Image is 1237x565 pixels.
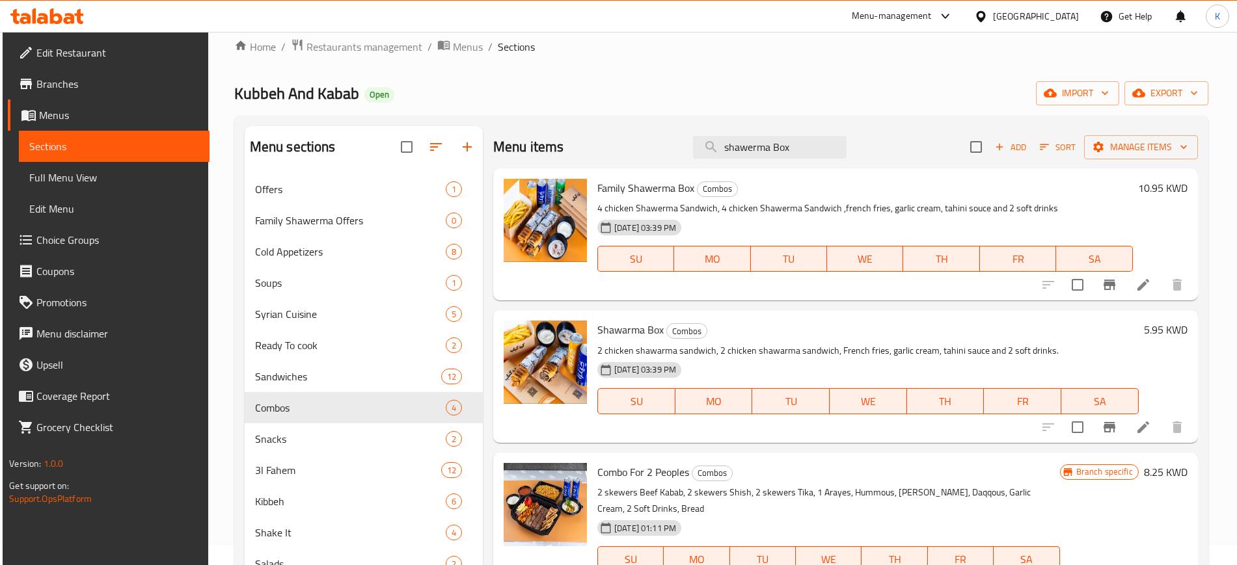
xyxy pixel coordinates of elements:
button: MO [675,388,753,414]
a: Support.OpsPlatform [9,490,92,507]
span: 4 [446,527,461,539]
p: 4 chicken Shawerma Sandwich, 4 chicken Shawerma Sandwich ,french fries, garlic cream, tahini souc... [597,200,1133,217]
a: Upsell [8,349,209,380]
span: FR [989,392,1056,411]
a: Full Menu View [19,162,209,193]
span: Version: [9,455,41,472]
span: FR [985,250,1051,269]
span: MO [681,392,748,411]
button: TH [907,388,985,414]
span: [DATE] 03:39 PM [609,363,681,376]
span: Shake It [255,525,446,540]
span: Branches [36,76,198,92]
span: Select section [962,133,990,161]
div: [GEOGRAPHIC_DATA] [993,9,1079,23]
span: Edit Restaurant [36,45,198,60]
p: 2 chicken shawarma sandwich, 2 chicken shawarma sandwich, French fries, garlic cream, tahini sauc... [597,343,1139,359]
div: items [446,244,462,259]
span: Ready To cook [255,337,446,353]
button: TU [752,388,830,414]
div: Ready To cook2 [245,330,483,361]
div: items [446,306,462,322]
div: Syrian Cuisine5 [245,298,483,330]
div: Combos [255,400,446,415]
button: delete [1162,412,1193,443]
span: [DATE] 01:11 PM [609,522,681,534]
div: items [446,275,462,291]
span: Soups [255,275,446,291]
span: 2 [446,339,461,352]
a: Sections [19,131,209,162]
span: Combos [698,181,737,196]
a: Branches [8,68,209,99]
span: Sandwiches [255,369,441,384]
span: Branch specific [1071,466,1138,478]
button: TH [903,246,979,272]
input: search [693,136,847,159]
button: SU [597,246,674,272]
span: SA [1061,250,1127,269]
a: Edit Menu [19,193,209,224]
a: Menus [8,99,209,131]
a: Coverage Report [8,380,209,412]
span: TU [756,250,822,269]
div: Snacks2 [245,423,483,454]
span: Select to update [1064,414,1091,441]
span: Combo For 2 Peoples [597,462,689,482]
span: Choice Groups [36,232,198,248]
button: delete [1162,269,1193,300]
button: Manage items [1084,135,1198,159]
span: TH [912,392,979,411]
li: / [488,39,493,55]
span: Kibbeh [255,493,446,509]
a: Choice Groups [8,224,209,256]
button: SU [597,388,675,414]
div: items [446,431,462,447]
span: 8 [446,246,461,258]
span: Menus [453,39,483,55]
button: export [1124,81,1208,105]
span: Add item [990,137,1031,157]
span: [DATE] 03:39 PM [609,222,681,234]
div: Kibbeh6 [245,486,483,517]
span: TH [908,250,974,269]
span: import [1046,85,1109,101]
img: Family Shawerma Box [504,179,587,262]
span: Combos [692,466,732,480]
button: FR [984,388,1061,414]
h6: 5.95 KWD [1144,321,1188,339]
span: 0 [446,215,461,227]
div: Combos4 [245,392,483,423]
a: Edit menu item [1135,277,1151,293]
div: Menu-management [852,8,932,24]
button: FR [980,246,1056,272]
span: Cold Appetizers [255,244,446,259]
a: Home [234,39,276,55]
button: WE [830,388,907,414]
div: items [446,181,462,197]
span: Kubbeh And Kabab [234,79,359,108]
a: Promotions [8,287,209,318]
button: TU [751,246,827,272]
button: Branch-specific-item [1094,412,1125,443]
span: Restaurants management [306,39,422,55]
a: Edit Restaurant [8,37,209,68]
span: 3l Fahem [255,462,441,478]
span: Coupons [36,263,198,279]
span: Select all sections [393,133,420,161]
span: Upsell [36,357,198,373]
span: Sections [498,39,535,55]
div: Soups1 [245,267,483,298]
span: Family Shawerma Offers [255,213,446,228]
span: Edit Menu [29,201,198,217]
span: 1 [446,183,461,196]
span: Combos [667,324,707,339]
h6: 8.25 KWD [1144,463,1188,481]
p: 2 skewers Beef Kabab, 2 skewers Shish, 2 skewers Tika, 1 Arayes, Hummous, [PERSON_NAME], Daqqous,... [597,484,1060,517]
div: Offers1 [245,174,483,205]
